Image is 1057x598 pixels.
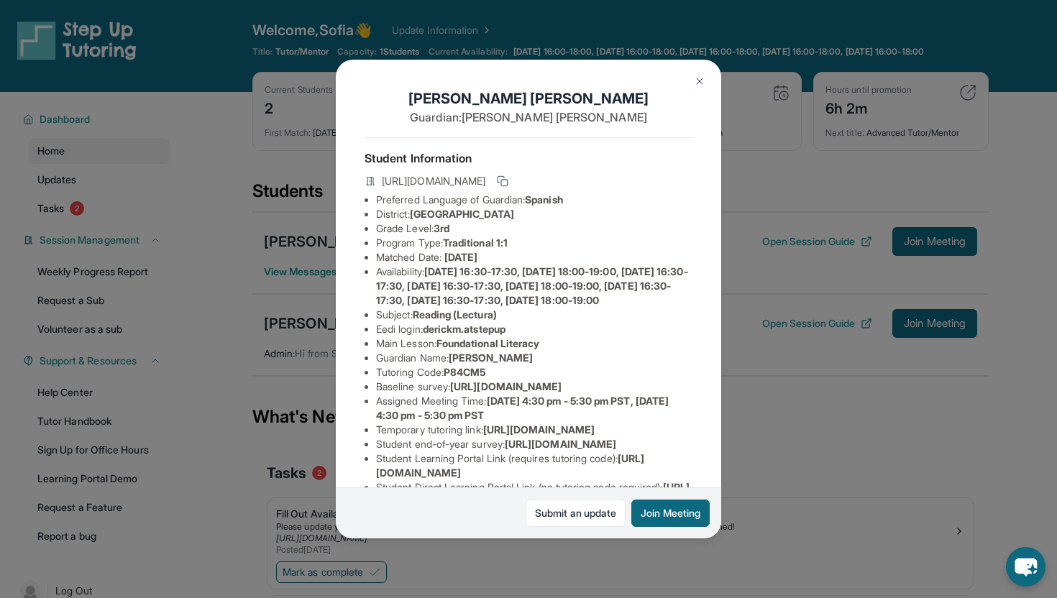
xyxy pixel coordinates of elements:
span: [DATE] 16:30-17:30, [DATE] 18:00-19:00, [DATE] 16:30-17:30, [DATE] 16:30-17:30, [DATE] 18:00-19:0... [376,265,688,306]
span: [URL][DOMAIN_NAME] [450,380,562,392]
span: Spanish [525,193,563,206]
li: Guardian Name : [376,351,692,365]
li: Preferred Language of Guardian: [376,193,692,207]
li: Student Direct Learning Portal Link (no tutoring code required) : [376,480,692,509]
li: Program Type: [376,236,692,250]
h4: Student Information [365,149,692,167]
a: Submit an update [526,500,626,527]
li: Assigned Meeting Time : [376,394,692,423]
li: Baseline survey : [376,379,692,394]
li: Main Lesson : [376,336,692,351]
li: Student Learning Portal Link (requires tutoring code) : [376,451,692,480]
li: Matched Date: [376,250,692,264]
button: Copy link [494,172,511,190]
span: [URL][DOMAIN_NAME] [382,174,485,188]
span: [DATE] 4:30 pm - 5:30 pm PST, [DATE] 4:30 pm - 5:30 pm PST [376,395,669,421]
p: Guardian: [PERSON_NAME] [PERSON_NAME] [365,109,692,126]
button: chat-button [1006,547,1045,586]
span: Foundational Literacy [436,337,539,349]
li: Eedi login : [376,322,692,336]
li: Subject : [376,308,692,322]
li: Tutoring Code : [376,365,692,379]
span: 3rd [434,222,449,234]
li: Grade Level: [376,221,692,236]
img: Close Icon [694,75,705,87]
span: Traditional 1:1 [443,236,508,249]
li: Temporary tutoring link : [376,423,692,437]
span: [GEOGRAPHIC_DATA] [410,208,514,220]
li: Student end-of-year survey : [376,437,692,451]
span: [URL][DOMAIN_NAME] [483,423,595,436]
h1: [PERSON_NAME] [PERSON_NAME] [365,88,692,109]
li: Availability: [376,264,692,308]
span: [URL][DOMAIN_NAME] [505,438,616,450]
span: P84CM5 [444,366,485,378]
button: Join Meeting [631,500,710,527]
span: Reading (Lectura) [413,308,497,321]
span: derickm.atstepup [423,323,505,335]
span: [PERSON_NAME] [449,351,533,364]
span: [DATE] [444,251,477,263]
li: District: [376,207,692,221]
